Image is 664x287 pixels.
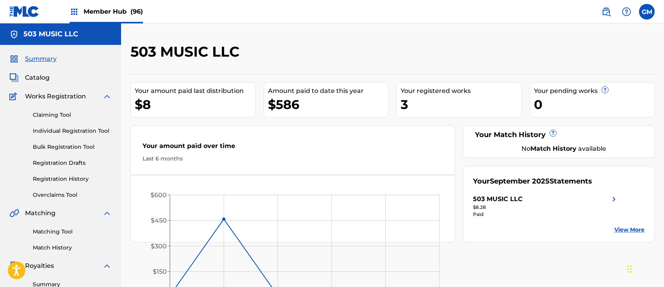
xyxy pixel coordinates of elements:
[143,141,443,155] div: Your amount paid over time
[9,209,19,218] img: Matching
[130,8,143,15] span: (96)
[473,176,592,187] div: Your Statements
[151,217,167,224] tspan: $450
[619,4,634,20] div: Help
[268,86,389,96] div: Amount paid to date this year
[401,86,521,96] div: Your registered works
[102,261,112,271] img: expand
[102,209,112,218] img: expand
[534,96,655,113] div: 0
[622,7,631,16] img: help
[33,127,112,135] a: Individual Registration Tool
[473,130,644,140] div: Your Match History
[135,86,255,96] div: Your amount paid last distribution
[33,159,112,167] a: Registration Drafts
[9,92,20,101] img: Works Registration
[550,130,556,136] span: ?
[473,194,619,218] a: 503 MUSIC LLCright chevron icon$8.28Paid
[33,191,112,199] a: Overclaims Tool
[490,177,550,185] span: September 2025
[473,211,619,218] div: Paid
[25,54,57,64] span: Summary
[33,175,112,183] a: Registration History
[9,30,19,39] img: Accounts
[627,257,632,281] div: Drag
[268,96,389,113] div: $586
[9,54,57,64] a: SummarySummary
[9,261,19,271] img: Royalties
[33,143,112,151] a: Bulk Registration Tool
[84,7,143,16] span: Member Hub
[609,194,619,204] img: right chevron icon
[9,73,19,82] img: Catalog
[151,242,167,250] tspan: $300
[25,261,54,271] span: Royalties
[639,4,655,20] div: User Menu
[153,268,167,275] tspan: $150
[401,96,521,113] div: 3
[534,86,655,96] div: Your pending works
[598,4,614,20] a: Public Search
[530,145,577,152] strong: Match History
[483,144,644,153] div: No available
[102,92,112,101] img: expand
[25,92,86,101] span: Works Registration
[602,7,611,16] img: search
[23,30,78,39] h5: 503 MUSIC LLC
[33,244,112,252] a: Match History
[9,73,50,82] a: CatalogCatalog
[25,73,50,82] span: Catalog
[473,194,523,204] div: 503 MUSIC LLC
[150,191,167,199] tspan: $600
[642,179,664,242] iframe: Resource Center
[25,209,55,218] span: Matching
[135,96,255,113] div: $8
[614,226,644,234] a: View More
[130,43,243,61] h2: 503 MUSIC LLC
[625,250,664,287] iframe: Chat Widget
[33,111,112,119] a: Claiming Tool
[602,87,608,93] span: ?
[33,228,112,236] a: Matching Tool
[473,204,619,211] div: $8.28
[143,155,443,163] div: Last 6 months
[9,6,39,17] img: MLC Logo
[9,54,19,64] img: Summary
[70,7,79,16] img: Top Rightsholders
